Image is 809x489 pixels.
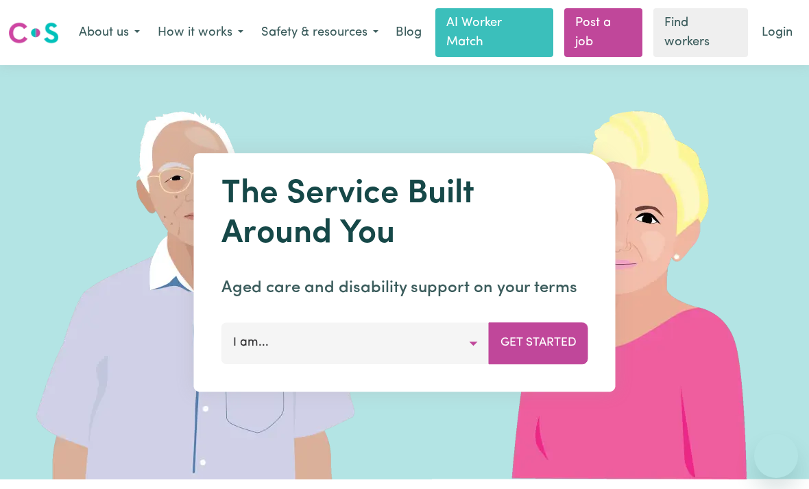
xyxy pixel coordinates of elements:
button: About us [70,19,149,47]
a: Blog [387,18,430,48]
img: Careseekers logo [8,21,59,45]
a: Careseekers logo [8,17,59,49]
h1: The Service Built Around You [221,175,588,254]
button: I am... [221,323,490,364]
a: AI Worker Match [435,8,553,57]
a: Post a job [564,8,643,57]
button: Safety & resources [252,19,387,47]
button: Get Started [489,323,588,364]
a: Login [753,18,801,48]
iframe: Button to launch messaging window [754,434,798,478]
button: How it works [149,19,252,47]
p: Aged care and disability support on your terms [221,276,588,301]
a: Find workers [653,8,748,57]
